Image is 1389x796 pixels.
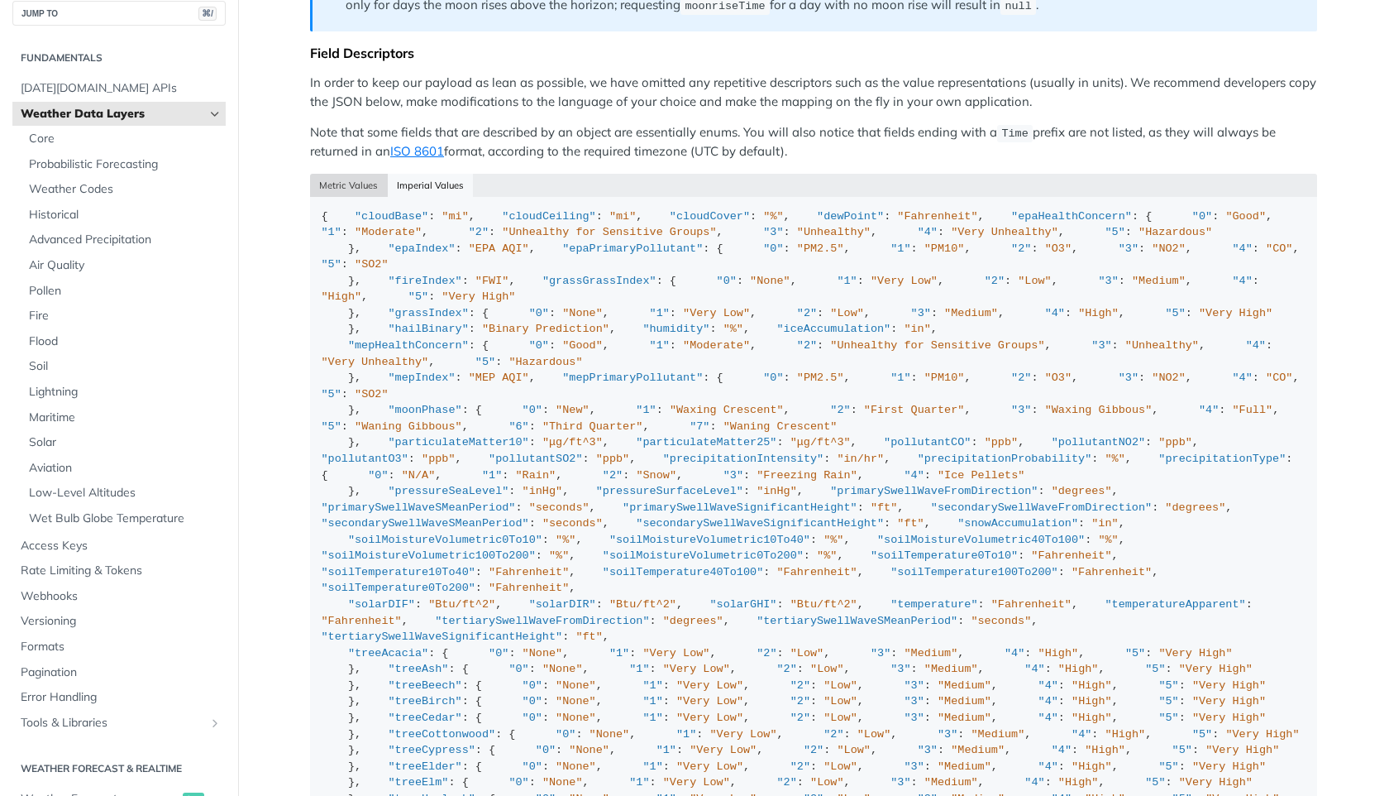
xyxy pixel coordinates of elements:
[1072,679,1112,692] span: "High"
[469,242,529,255] span: "EPA AQI"
[21,430,226,455] a: Solar
[348,339,469,352] span: "mepHealthConcern"
[1045,404,1153,416] span: "Waxing Gibbous"
[636,469,676,482] span: "Snow"
[489,566,569,578] span: "Fahrenheit"
[817,210,884,223] span: "dewPoint"
[310,174,388,197] button: Metric Values
[1098,275,1118,287] span: "3"
[355,226,422,238] span: "Moderate"
[757,647,776,659] span: "2"
[475,356,495,368] span: "5"
[757,469,857,482] span: "Freezing Rain"
[428,598,495,611] span: "Btu/ft^2"
[29,410,222,426] span: Maritime
[750,275,790,287] span: "None"
[1031,549,1111,562] span: "Fahrenheit"
[29,257,222,274] span: Air Quality
[777,663,797,675] span: "2"
[21,106,204,122] span: Weather Data Layers
[1266,242,1292,255] span: "CO"
[322,420,341,433] span: "5"
[603,566,763,578] span: "soilTemperature40To100"
[877,534,1085,546] span: "soilMoistureVolumetric40To100"
[1045,242,1072,255] span: "O3"
[389,307,469,319] span: "grassIndex"
[21,152,226,177] a: Probabilistic Forecasting
[1091,339,1111,352] span: "3"
[1233,404,1273,416] span: "Full"
[717,275,737,287] span: "0"
[310,74,1317,111] p: In order to keep our payload as lean as possible, we have omitted any repetitive descriptors such...
[1038,679,1058,692] span: "4"
[29,207,222,223] span: Historical
[904,647,957,659] span: "Medium"
[797,339,817,352] span: "2"
[542,275,656,287] span: "grassGrassIndex"
[390,143,444,159] a: ISO 8601
[198,7,217,21] span: ⌘/
[1091,517,1118,530] span: "in"
[1266,372,1292,384] span: "CO"
[322,566,475,578] span: "soilTemperature10To40"
[469,226,489,238] span: "2"
[562,372,703,384] span: "mepPrimaryPollutant"
[348,647,428,659] span: "treeAcacia"
[29,511,222,527] span: Wet Bulb Globe Temperature
[310,45,1317,61] div: Field Descriptors
[1011,242,1031,255] span: "2"
[763,226,783,238] span: "3"
[1011,372,1031,384] span: "2"
[508,356,582,368] span: "Hazardous"
[542,420,643,433] span: "Third Quarter"
[523,647,563,659] span: "None"
[21,304,226,328] a: Fire
[884,436,971,448] span: "pollutantCO"
[1192,679,1266,692] span: "Very High"
[1011,210,1132,223] span: "epaHealthConcern"
[1045,307,1065,319] span: "4"
[830,404,850,416] span: "2"
[1233,242,1253,255] span: "4"
[642,323,709,335] span: "humidity"
[830,339,1044,352] span: "Unhealthy for Sensitive Groups"
[322,501,516,514] span: "primarySwellWaveSMeanPeriod"
[1105,453,1125,465] span: "%"
[763,210,783,223] span: "%"
[21,279,226,304] a: Pollen
[348,598,415,611] span: "solarDIF"
[389,372,456,384] span: "mepIndex"
[897,210,977,223] span: "Fahrenheit"
[29,232,222,248] span: Advanced Precipitation
[1045,372,1072,384] span: "O3"
[368,469,388,482] span: "0"
[991,598,1072,611] span: "Fahrenheit"
[12,660,226,685] a: Pagination
[918,453,1092,465] span: "precipitationProbability"
[690,420,709,433] span: "7"
[1225,210,1266,223] span: "Good"
[408,290,428,303] span: "5"
[556,404,589,416] span: "New"
[29,131,222,147] span: Core
[864,404,965,416] span: "First Quarter"
[797,307,817,319] span: "2"
[823,679,857,692] span: "Low"
[523,485,563,497] span: "inHg"
[21,664,222,681] span: Pagination
[1078,307,1119,319] span: "High"
[389,323,469,335] span: "hailBinary"
[523,404,542,416] span: "0"
[402,469,436,482] span: "N/A"
[663,453,823,465] span: "precipitationIntensity"
[757,615,957,627] span: "tertiarySwellWaveSMeanPeriod"
[29,358,222,375] span: Soil
[355,388,389,400] span: "SO2"
[21,228,226,252] a: Advanced Precipitation
[562,242,703,255] span: "epaPrimaryPollutant"
[29,181,222,198] span: Weather Codes
[1005,647,1024,659] span: "4"
[355,210,428,223] span: "cloudBase"
[904,469,924,482] span: "4"
[348,534,542,546] span: "soilMoistureVolumetric0To10"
